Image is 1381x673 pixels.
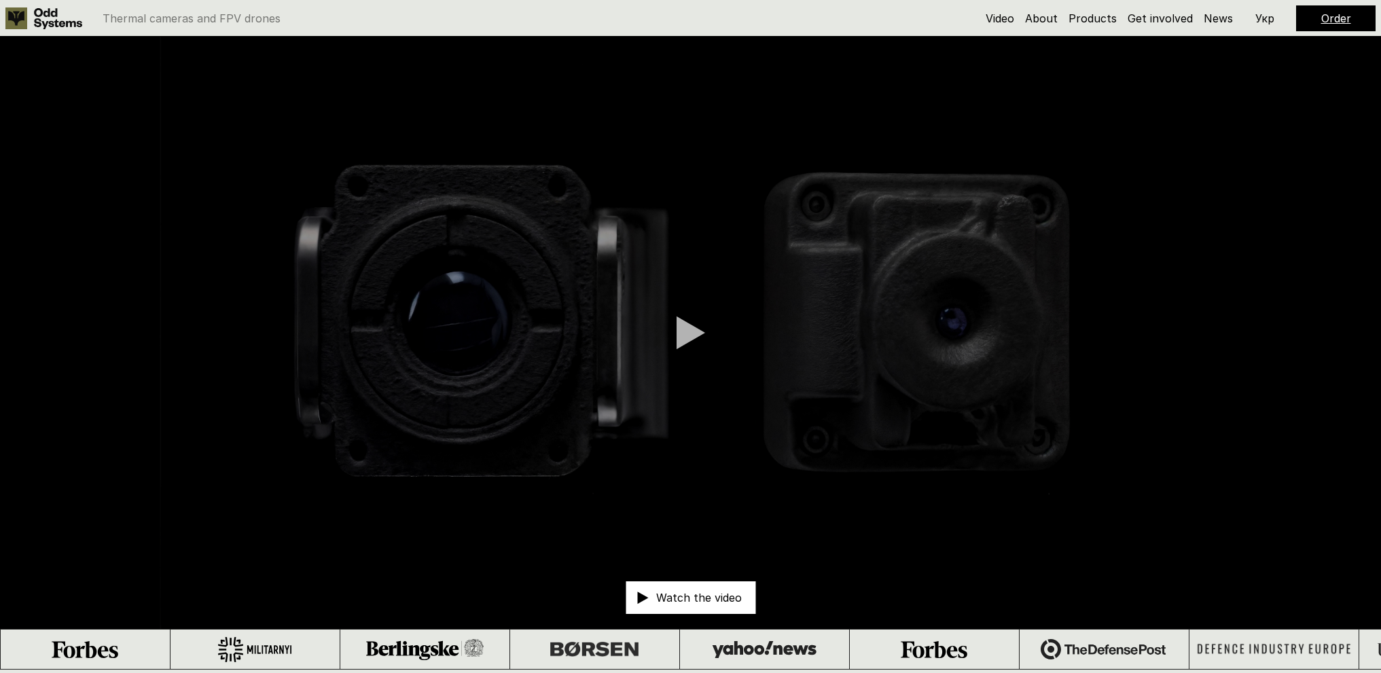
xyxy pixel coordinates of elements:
a: Products [1069,12,1117,25]
p: Thermal cameras and FPV drones [103,13,281,24]
a: News [1204,12,1233,25]
p: Watch the video [656,592,742,603]
a: Order [1321,12,1351,25]
a: Video [986,12,1014,25]
p: Укр [1255,13,1274,24]
a: Get involved [1128,12,1193,25]
a: About [1025,12,1058,25]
